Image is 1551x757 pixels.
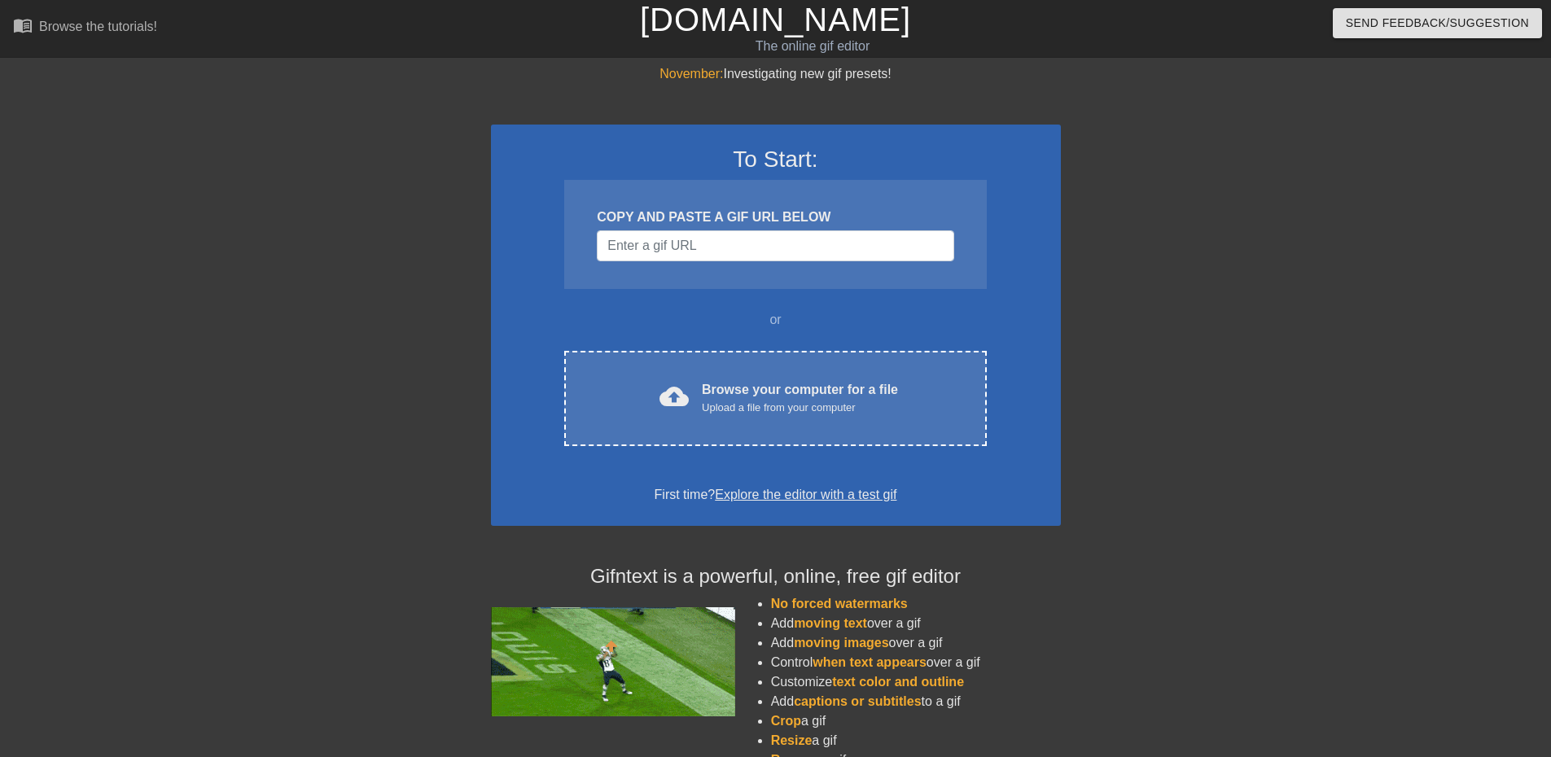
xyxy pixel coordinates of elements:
[533,310,1019,330] div: or
[39,20,157,33] div: Browse the tutorials!
[597,230,953,261] input: Username
[702,400,898,416] div: Upload a file from your computer
[771,597,908,610] span: No forced watermarks
[771,653,1061,672] li: Control over a gif
[659,67,723,81] span: November:
[771,711,1061,731] li: a gif
[794,694,921,708] span: captions or subtitles
[13,15,157,41] a: Browse the tutorials!
[715,488,896,501] a: Explore the editor with a test gif
[525,37,1100,56] div: The online gif editor
[13,15,33,35] span: menu_book
[771,733,813,747] span: Resize
[771,731,1061,750] li: a gif
[512,146,1040,173] h3: To Start:
[771,614,1061,633] li: Add over a gif
[794,636,888,650] span: moving images
[771,633,1061,653] li: Add over a gif
[597,208,953,227] div: COPY AND PASTE A GIF URL BELOW
[1346,13,1529,33] span: Send Feedback/Suggestion
[659,382,689,411] span: cloud_upload
[491,607,735,716] img: football_small.gif
[491,565,1061,589] h4: Gifntext is a powerful, online, free gif editor
[771,672,1061,692] li: Customize
[813,655,927,669] span: when text appears
[512,485,1040,505] div: First time?
[491,64,1061,84] div: Investigating new gif presets!
[832,675,964,689] span: text color and outline
[640,2,911,37] a: [DOMAIN_NAME]
[794,616,867,630] span: moving text
[1333,8,1542,38] button: Send Feedback/Suggestion
[771,714,801,728] span: Crop
[771,692,1061,711] li: Add to a gif
[702,380,898,416] div: Browse your computer for a file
